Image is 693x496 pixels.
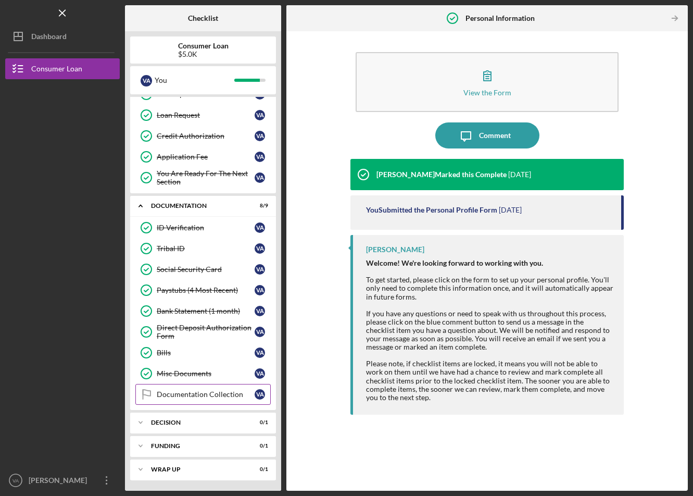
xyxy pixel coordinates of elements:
[135,301,271,321] a: Bank Statement (1 month)VA
[135,146,271,167] a: Application FeeVA
[366,258,543,267] strong: Welcome! We're looking forward to working with you.
[508,170,531,179] time: 2025-07-11 21:20
[366,206,497,214] div: You Submitted the Personal Profile Form
[255,172,265,183] div: V A
[157,111,255,119] div: Loan Request
[249,419,268,426] div: 0 / 1
[255,222,265,233] div: V A
[465,14,535,22] b: Personal Information
[366,245,424,254] div: [PERSON_NAME]
[135,105,271,126] a: Loan RequestVA
[26,470,94,493] div: [PERSON_NAME]
[479,122,511,148] div: Comment
[255,348,265,358] div: V A
[255,306,265,316] div: V A
[5,58,120,79] button: Consumer Loan
[135,280,271,301] a: Paystubs (4 Most Recent)VA
[157,307,255,315] div: Bank Statement (1 month)
[151,419,242,426] div: Decision
[135,126,271,146] a: Credit AuthorizationVA
[31,58,82,82] div: Consumer Loan
[135,238,271,259] a: Tribal IDVA
[157,132,255,140] div: Credit Authorization
[151,466,242,473] div: Wrap up
[249,466,268,473] div: 0 / 1
[255,131,265,141] div: V A
[255,368,265,379] div: V A
[188,14,218,22] b: Checklist
[178,42,229,50] b: Consumer Loan
[499,206,522,214] time: 2025-06-22 04:03
[376,170,507,179] div: [PERSON_NAME] Marked this Complete
[157,390,255,399] div: Documentation Collection
[135,321,271,342] a: Direct Deposit Authorization FormVA
[31,26,67,49] div: Dashboard
[135,384,271,405] a: Documentation CollectionVA
[255,389,265,400] div: V A
[255,152,265,162] div: V A
[435,122,539,148] button: Comment
[135,363,271,384] a: Misc DocumentsVA
[135,342,271,363] a: BillsVA
[5,470,120,491] button: VA[PERSON_NAME]
[135,217,271,238] a: ID VerificationVA
[366,259,614,402] div: To get started, please click on the form to set up your personal profile. You'll only need to com...
[356,52,619,112] button: View the Form
[157,224,255,232] div: ID Verification
[12,478,19,483] text: VA
[249,443,268,449] div: 0 / 1
[249,203,268,209] div: 8 / 9
[157,349,255,357] div: Bills
[5,26,120,47] button: Dashboard
[157,169,255,186] div: You Are Ready For The Next Section
[151,443,242,449] div: Funding
[157,369,255,378] div: Misc Documents
[141,75,152,86] div: V A
[255,285,265,295] div: V A
[151,203,242,209] div: Documentation
[157,286,255,294] div: Paystubs (4 Most Recent)
[135,259,271,280] a: Social Security CardVA
[157,324,255,340] div: Direct Deposit Authorization Form
[155,71,234,89] div: You
[135,167,271,188] a: You Are Ready For The Next SectionVA
[157,244,255,253] div: Tribal ID
[255,243,265,254] div: V A
[157,153,255,161] div: Application Fee
[255,110,265,120] div: V A
[463,89,511,96] div: View the Form
[255,264,265,275] div: V A
[178,50,229,58] div: $5.0K
[157,265,255,274] div: Social Security Card
[255,327,265,337] div: V A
